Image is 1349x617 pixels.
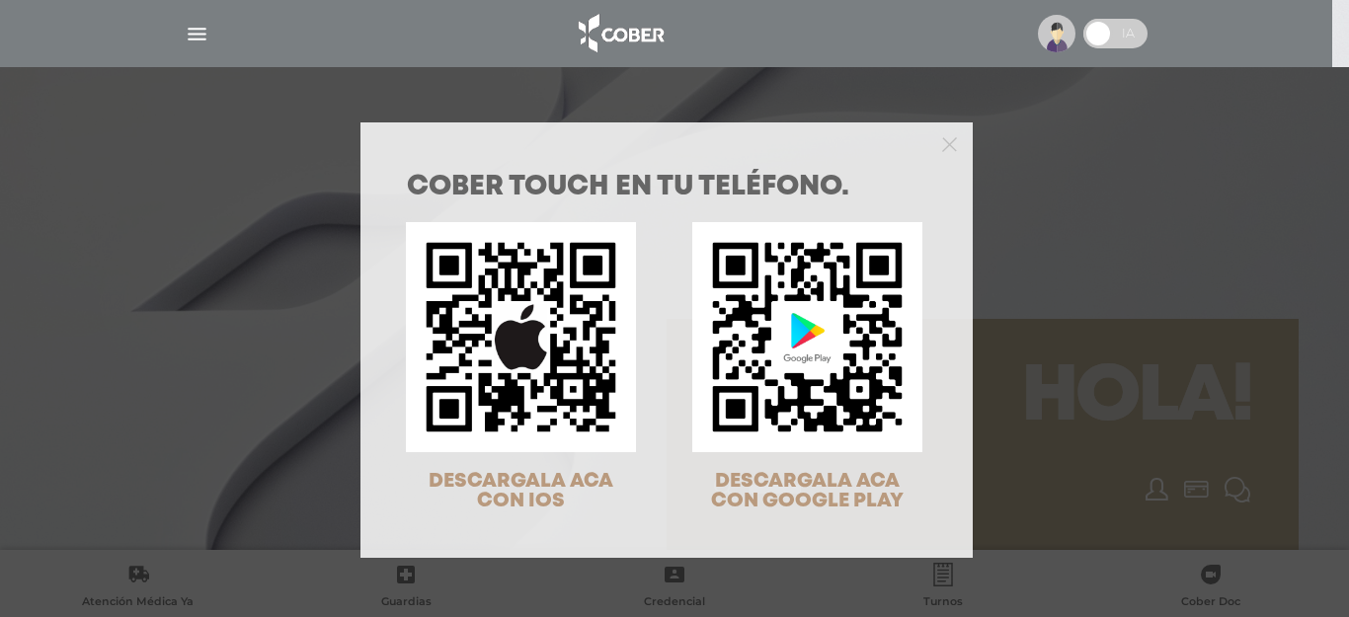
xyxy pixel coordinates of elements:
span: DESCARGALA ACA CON IOS [429,472,613,510]
img: qr-code [406,222,636,452]
img: qr-code [692,222,922,452]
button: Close [942,134,957,152]
span: DESCARGALA ACA CON GOOGLE PLAY [711,472,904,510]
h1: COBER TOUCH en tu teléfono. [407,174,926,201]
